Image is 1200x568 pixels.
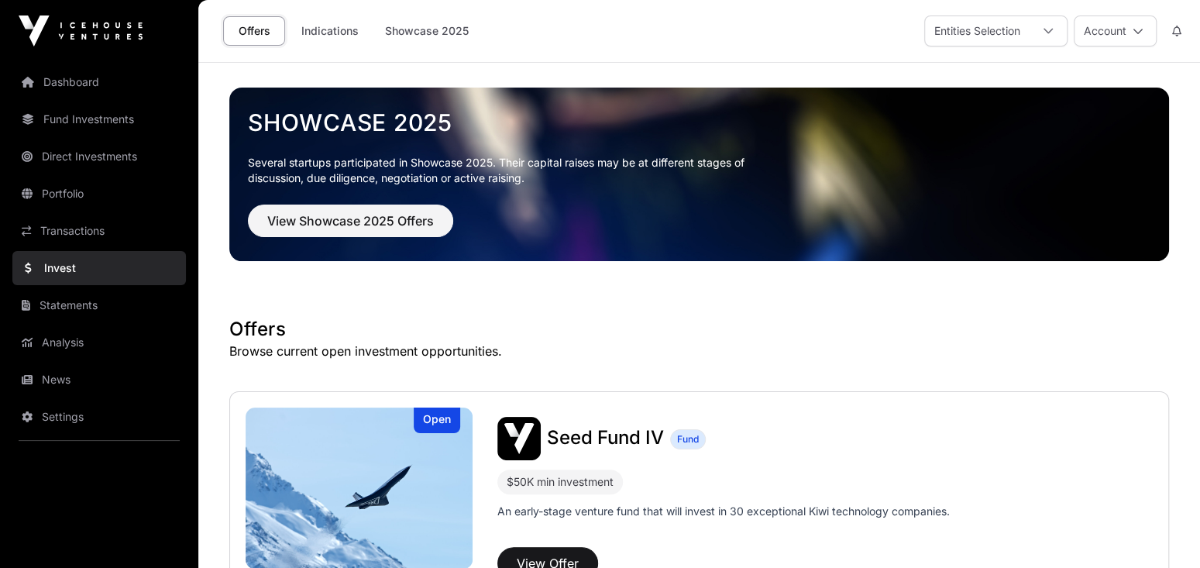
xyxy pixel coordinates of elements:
a: Offers [223,16,285,46]
a: News [12,363,186,397]
p: An early-stage venture fund that will invest in 30 exceptional Kiwi technology companies. [497,504,950,519]
span: Fund [677,433,699,446]
img: Icehouse Ventures Logo [19,15,143,46]
div: Entities Selection [925,16,1030,46]
div: Open [414,408,460,433]
img: Seed Fund IV [497,417,541,460]
p: Browse current open investment opportunities. [229,342,1169,360]
a: Settings [12,400,186,434]
img: Showcase 2025 [229,88,1169,261]
a: Analysis [12,325,186,360]
a: Transactions [12,214,186,248]
a: Showcase 2025 [248,108,1150,136]
span: View Showcase 2025 Offers [267,212,434,230]
div: $50K min investment [497,470,623,494]
h1: Offers [229,317,1169,342]
a: Portfolio [12,177,186,211]
a: Seed Fund IV [547,429,664,449]
a: Fund Investments [12,102,186,136]
div: $50K min investment [507,473,614,491]
span: Seed Fund IV [547,426,664,449]
iframe: Chat Widget [1123,494,1200,568]
a: Statements [12,288,186,322]
a: Indications [291,16,369,46]
a: Showcase 2025 [375,16,479,46]
button: View Showcase 2025 Offers [248,205,453,237]
p: Several startups participated in Showcase 2025. Their capital raises may be at different stages o... [248,155,768,186]
a: Invest [12,251,186,285]
button: Account [1074,15,1157,46]
a: Direct Investments [12,139,186,174]
a: View Showcase 2025 Offers [248,220,453,236]
a: Dashboard [12,65,186,99]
